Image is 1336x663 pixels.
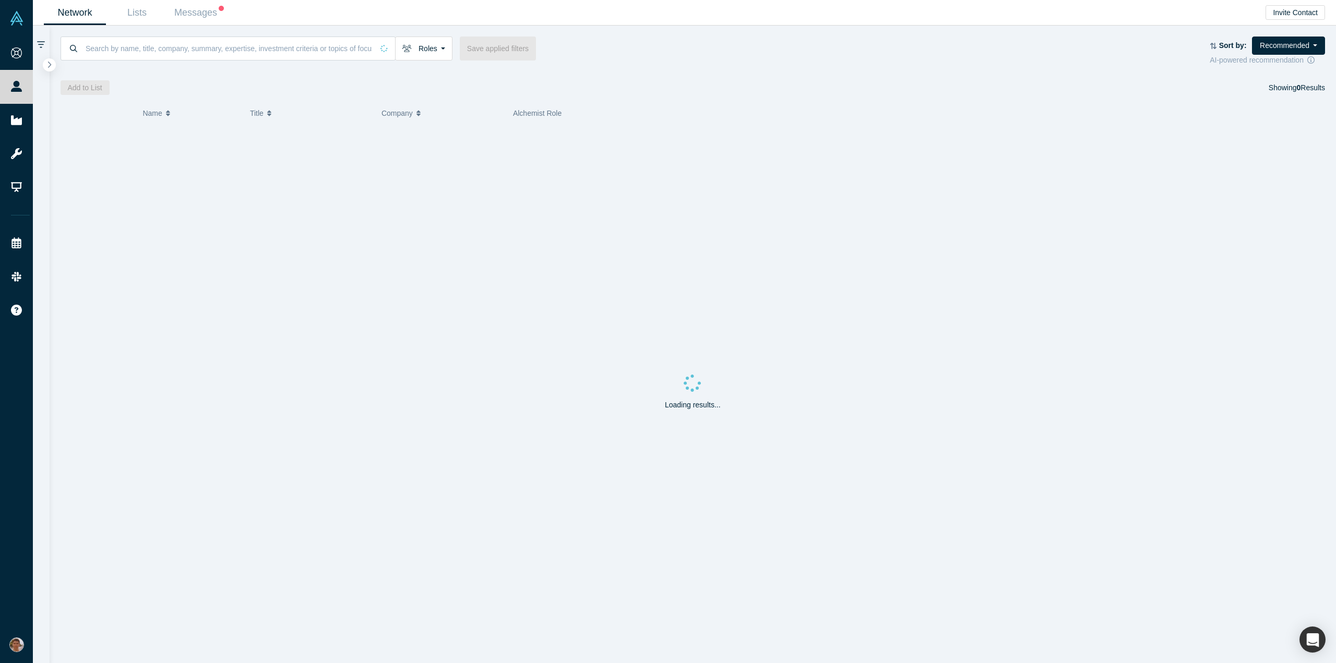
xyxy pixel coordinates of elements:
[1297,83,1325,92] span: Results
[250,102,371,124] button: Title
[9,637,24,652] img: Mikhail Baklanov's Account
[395,37,452,61] button: Roles
[1252,37,1325,55] button: Recommended
[1297,83,1301,92] strong: 0
[513,109,562,117] span: Alchemist Role
[142,102,239,124] button: Name
[85,36,373,61] input: Search by name, title, company, summary, expertise, investment criteria or topics of focus
[250,102,264,124] span: Title
[1266,5,1325,20] button: Invite Contact
[168,1,230,25] a: Messages
[665,400,721,411] p: Loading results...
[1210,55,1325,66] div: AI-powered recommendation
[460,37,536,61] button: Save applied filters
[44,1,106,25] a: Network
[106,1,168,25] a: Lists
[142,102,162,124] span: Name
[61,80,110,95] button: Add to List
[381,102,502,124] button: Company
[381,102,413,124] span: Company
[1219,41,1247,50] strong: Sort by:
[9,11,24,26] img: Alchemist Vault Logo
[1269,80,1325,95] div: Showing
